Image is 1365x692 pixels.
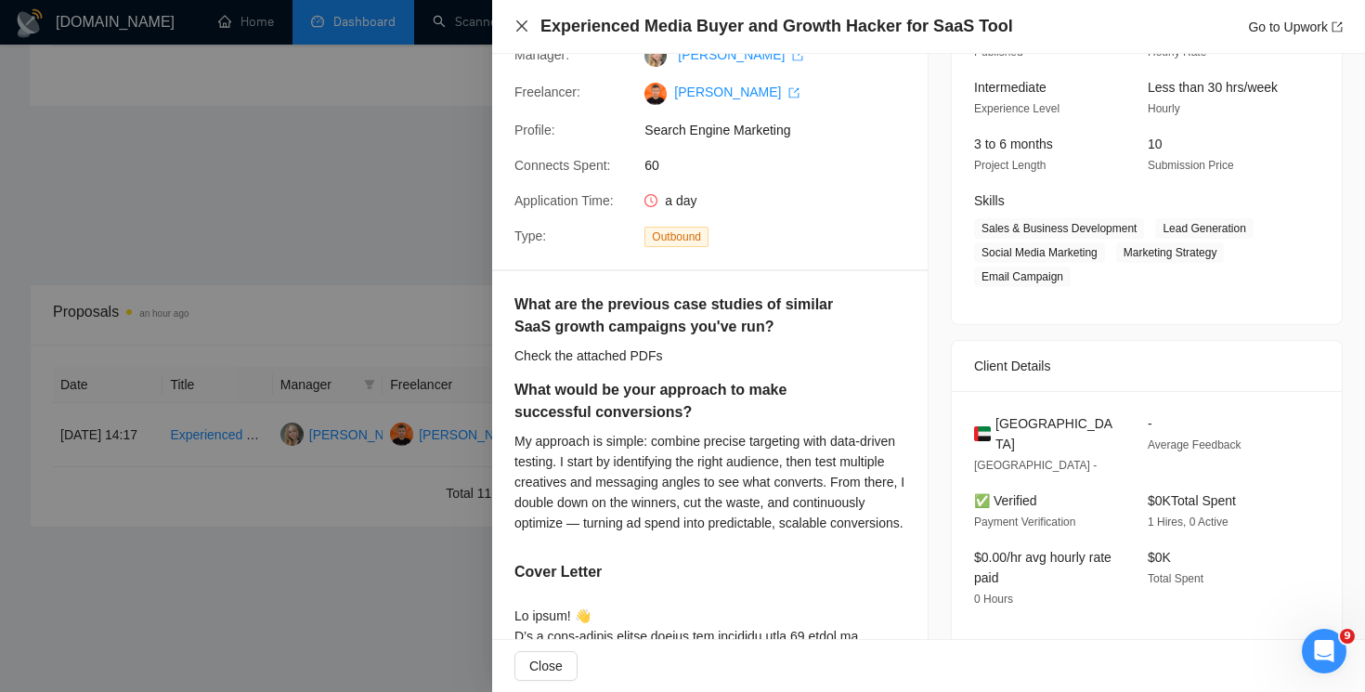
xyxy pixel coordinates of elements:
span: Application Time: [514,193,614,208]
span: Type: [514,228,546,243]
span: Skills [974,193,1005,208]
button: Close [514,651,578,681]
span: Search Engine Marketing [644,120,923,140]
span: Hourly [1148,102,1180,115]
span: export [792,50,803,61]
span: Submission Price [1148,159,1234,172]
span: Freelancer: [514,85,580,99]
span: Manager: [514,47,569,62]
span: Intermediate [974,80,1046,95]
span: Lead Generation [1155,218,1253,239]
span: $0.00/hr avg hourly rate paid [974,550,1111,585]
iframe: Intercom live chat [1302,629,1346,673]
span: 10 [1148,137,1163,151]
span: Profile: [514,123,555,137]
span: Experience Level [974,102,1059,115]
a: [PERSON_NAME] export [674,85,799,99]
span: Total Spent [1148,572,1203,585]
span: 0 Hours [974,593,1013,606]
span: Sales & Business Development [974,218,1144,239]
span: - [1148,416,1152,431]
span: 60 [644,155,923,176]
h5: What would be your approach to make successful conversions? [514,379,847,424]
span: Payment Verification [974,516,1075,529]
span: Marketing Strategy [1116,242,1225,263]
span: [GEOGRAPHIC_DATA] [995,413,1118,454]
span: ✅ Verified [974,493,1037,508]
span: export [788,87,799,98]
span: Project Length [974,159,1046,172]
button: Close [514,19,529,34]
span: $0K [1148,550,1171,565]
span: Close [529,656,563,676]
span: 9 [1340,629,1355,644]
img: c14xhZlC-tuZVDV19vT9PqPao_mWkLBFZtPhMWXnAzD5A78GLaVOfmL__cgNkALhSq [644,83,667,105]
div: My approach is simple: combine precise targeting with data-driven testing. I start by identifying... [514,431,905,533]
span: close [514,19,529,33]
h4: Experienced Media Buyer and Growth Hacker for SaaS Tool [540,15,1013,38]
div: Check the attached PDFs [514,346,905,366]
span: [GEOGRAPHIC_DATA] - [974,459,1097,472]
span: Connects Spent: [514,158,611,173]
span: Average Feedback [1148,438,1241,451]
span: Social Media Marketing [974,242,1105,263]
h5: Cover Letter [514,561,602,583]
h5: What are the previous case studies of similar SaaS growth campaigns you've run? [514,294,847,338]
span: 3 to 6 months [974,137,1053,151]
span: 1 Hires, 0 Active [1148,516,1228,529]
span: Email Campaign [974,267,1071,287]
span: a day [665,193,696,208]
a: [PERSON_NAME] export [678,47,803,62]
span: $0K Total Spent [1148,493,1236,508]
span: Outbound [644,227,708,247]
span: Less than 30 hrs/week [1148,80,1278,95]
img: 🇦🇪 [974,424,991,444]
span: export [1332,21,1343,33]
a: Go to Upworkexport [1248,20,1343,34]
div: Client Details [974,341,1319,391]
span: clock-circle [644,194,657,207]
